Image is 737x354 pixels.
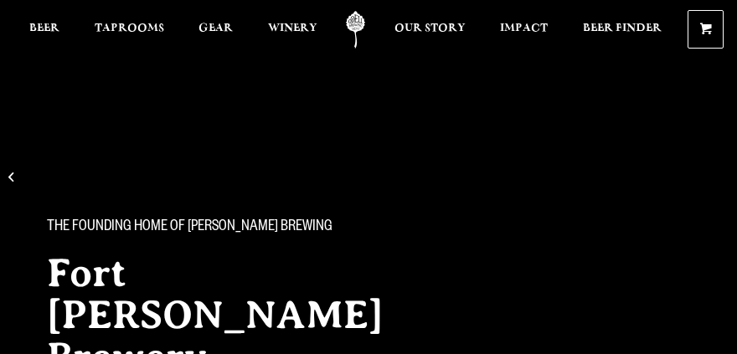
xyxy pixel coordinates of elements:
span: Winery [268,22,317,35]
a: Taprooms [95,11,164,49]
span: The Founding Home of [PERSON_NAME] Brewing [47,217,332,239]
span: Beer Finder [583,22,662,35]
a: Beer [29,11,59,49]
span: Impact [500,22,548,35]
span: Gear [198,22,233,35]
a: Winery [268,11,317,49]
span: Our Story [394,22,466,35]
a: Our Story [394,11,466,49]
a: Impact [500,11,548,49]
span: Taprooms [95,22,164,35]
a: Odell Home [335,11,377,49]
a: Gear [198,11,233,49]
a: Beer Finder [583,11,662,49]
span: Beer [29,22,59,35]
